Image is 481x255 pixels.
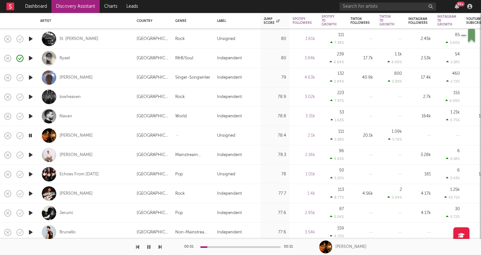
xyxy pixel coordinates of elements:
div: 54 [455,52,460,56]
div: 164k [408,113,431,120]
div: 2.94 % [330,79,344,83]
div: 132 [338,72,344,76]
div: Country [137,19,166,23]
div: 4.70 % [330,234,344,238]
div: [GEOGRAPHIC_DATA] [137,171,169,178]
div: Instagram Followers [408,17,428,25]
div: Rock [175,190,185,198]
div: [GEOGRAPHIC_DATA] [137,229,169,236]
div: Unsigned [217,35,235,43]
div: Unsigned [217,132,235,140]
div: 3.02k [293,93,315,101]
div: 5.20 % [330,176,344,180]
div: Label [217,19,254,23]
div: [GEOGRAPHIC_DATA] [137,113,169,120]
div: 2.72 % [446,79,460,83]
div: R&B/Soul [175,54,193,62]
div: 1.61k [293,35,315,43]
div: 155 [453,91,460,95]
div: 80 [264,35,286,43]
div: Singer-Songwriter [175,74,210,82]
div: 181 [408,171,431,178]
div: Artist [40,19,127,23]
div: 460 [452,72,460,76]
div: 3.31k [293,113,315,120]
div: 111 [338,130,344,134]
div: 1.25k [450,188,460,192]
a: [PERSON_NAME] [59,191,93,197]
a: [PERSON_NAME] [59,133,93,139]
div: [PERSON_NAME] [335,244,367,250]
div: [GEOGRAPHIC_DATA] [137,151,169,159]
div: 4.17k [408,209,431,217]
div: Unsigned [217,171,235,178]
a: Navan [59,113,72,119]
div: 4.63k [293,74,315,82]
div: 3.04 % [330,215,344,219]
div: 5.76 % [388,137,402,142]
a: [PERSON_NAME] [59,152,93,158]
div: Pop [175,209,183,217]
div: [GEOGRAPHIC_DATA] [137,190,169,198]
div: 78.9 [264,93,286,101]
div: 40.9k [350,74,373,82]
div: 1.1k [395,52,402,56]
div: 78.8 [264,113,286,120]
div: 1.63 % [331,118,344,122]
div: [GEOGRAPHIC_DATA] [137,93,169,101]
div: 77.7 [264,190,286,198]
input: Search for artists [340,3,436,11]
div: 2.16k [293,151,315,159]
div: 111 [338,33,344,37]
div: 3.28k [408,151,431,159]
div: 6.64 % [330,60,344,64]
div: 1.4k [293,190,315,198]
div: 4.56k [350,190,373,198]
div: 0.75 % [446,118,460,122]
div: 6 [457,149,460,153]
div: 1.09k [392,130,402,134]
a: Ryael [59,55,70,61]
div: [GEOGRAPHIC_DATA] [137,132,169,140]
div: 4.65 % [330,157,344,161]
a: [PERSON_NAME] [59,75,93,81]
div: 1.21k [450,110,460,114]
a: Echoes From [DATE] [59,172,99,177]
div: 50 [339,168,344,172]
div: 0.04 % [387,195,402,200]
div: 2 [400,188,402,192]
div: 42.71 % [444,195,460,200]
div: 00:21 [284,243,297,251]
div: 5.58 % [330,137,344,142]
div: 4.17k [408,190,431,198]
div: 1.01k [293,171,315,178]
div: 17.7k [350,54,373,62]
div: Independent [217,209,242,217]
div: Independent [217,151,242,159]
div: [GEOGRAPHIC_DATA] [137,54,169,62]
div: 3.43 % [446,176,460,180]
div: 3.60 % [446,41,460,45]
div: 0.18 % [446,157,460,161]
div: 2.45k [408,35,431,43]
div: World [175,113,187,120]
div: Spotify Followers [293,17,312,25]
div: 2.00 % [388,79,402,83]
div: Independent [217,93,242,101]
div: 2.7k [408,93,431,101]
div: Independent [217,74,242,82]
div: 0.72 % [446,215,460,219]
div: 3.54k [293,229,315,236]
div: Independent [217,229,242,236]
div: 53 [340,110,344,114]
a: lowheaven [59,94,81,100]
div: Brunello [59,230,76,235]
div: 6.09 % [445,99,460,103]
div: 2.18 % [446,60,460,64]
div: 223 [337,91,344,95]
